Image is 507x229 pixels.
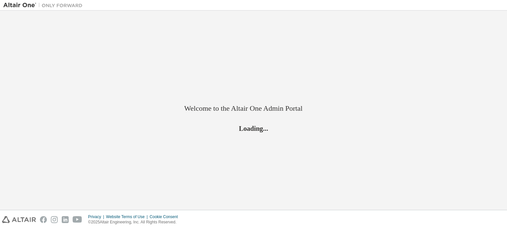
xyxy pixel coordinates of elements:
img: youtube.svg [73,216,82,223]
img: instagram.svg [51,216,58,223]
img: linkedin.svg [62,216,69,223]
h2: Welcome to the Altair One Admin Portal [184,104,323,113]
div: Website Terms of Use [106,214,150,219]
h2: Loading... [184,124,323,132]
img: facebook.svg [40,216,47,223]
p: © 2025 Altair Engineering, Inc. All Rights Reserved. [88,219,182,225]
div: Cookie Consent [150,214,182,219]
img: Altair One [3,2,86,9]
img: altair_logo.svg [2,216,36,223]
div: Privacy [88,214,106,219]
